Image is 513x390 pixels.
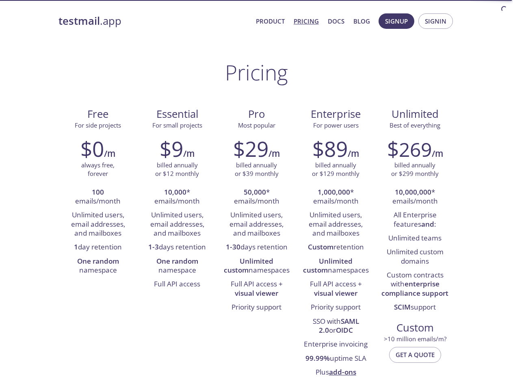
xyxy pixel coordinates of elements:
[74,242,78,251] strong: 1
[160,136,183,161] h2: $9
[164,187,186,197] strong: 10,000
[303,107,369,121] span: Enterprise
[144,277,211,291] li: Full API access
[302,186,369,209] li: * emails/month
[294,16,319,26] a: Pricing
[336,325,353,335] strong: OIDC
[394,302,411,312] strong: SCIM
[144,107,210,121] span: Essential
[390,121,440,129] span: Best of everything
[392,107,439,121] span: Unlimited
[385,16,408,26] span: Signup
[421,219,434,229] strong: and
[396,349,435,360] span: Get a quote
[381,186,448,209] li: * emails/month
[256,16,285,26] a: Product
[381,232,448,245] li: Unlimited teams
[328,16,344,26] a: Docs
[58,14,249,28] a: testmail.app
[384,335,446,343] span: > 10 million emails/m?
[319,316,359,335] strong: SAML 2.0
[381,245,448,269] li: Unlimited custom domains
[225,60,288,84] h1: Pricing
[302,255,369,278] li: namespaces
[382,321,448,335] span: Custom
[75,121,121,129] span: For side projects
[432,147,443,160] h6: /m
[313,121,359,129] span: For power users
[223,107,290,121] span: Pro
[65,107,131,121] span: Free
[155,161,199,178] p: billed annually or $12 monthly
[312,161,359,178] p: billed annually or $129 monthly
[381,208,448,232] li: All Enterprise features :
[144,255,211,278] li: namespace
[302,338,369,351] li: Enterprise invoicing
[65,240,132,254] li: day retention
[389,347,441,362] button: Get a quote
[308,242,333,251] strong: Custom
[302,277,369,301] li: Full API access +
[235,161,279,178] p: billed annually or $39 monthly
[302,315,369,338] li: SSO with or
[302,208,369,240] li: Unlimited users, email addresses, and mailboxes
[223,255,290,278] li: namespaces
[233,136,268,161] h2: $29
[305,353,330,363] strong: 99.99%
[302,301,369,314] li: Priority support
[318,187,350,197] strong: 1,000,000
[302,352,369,366] li: uptime SLA
[81,161,115,178] p: always free, forever
[65,255,132,278] li: namespace
[223,186,290,209] li: * emails/month
[314,288,357,298] strong: visual viewer
[104,147,115,160] h6: /m
[303,256,353,275] strong: Unlimited custom
[152,121,202,129] span: For small projects
[395,187,431,197] strong: 10,000,000
[224,256,274,275] strong: Unlimited custom
[268,147,280,160] h6: /m
[77,256,119,266] strong: One random
[223,301,290,314] li: Priority support
[348,147,359,160] h6: /m
[148,242,159,251] strong: 1-3
[244,187,266,197] strong: 50,000
[144,186,211,209] li: * emails/month
[156,256,198,266] strong: One random
[58,14,100,28] strong: testmail
[387,136,432,161] h2: $
[223,240,290,254] li: days retention
[144,240,211,254] li: days retention
[235,288,278,298] strong: visual viewer
[425,16,446,26] span: Signin
[238,121,275,129] span: Most popular
[223,277,290,301] li: Full API access +
[379,13,414,29] button: Signup
[226,242,240,251] strong: 1-30
[381,269,448,301] li: Custom contracts with
[80,136,104,161] h2: $0
[399,136,432,162] span: 269
[312,136,348,161] h2: $89
[302,366,369,379] li: Plus
[353,16,370,26] a: Blog
[144,208,211,240] li: Unlimited users, email addresses, and mailboxes
[65,208,132,240] li: Unlimited users, email addresses, and mailboxes
[92,187,104,197] strong: 100
[223,208,290,240] li: Unlimited users, email addresses, and mailboxes
[329,367,356,377] a: add-ons
[381,301,448,314] li: support
[391,161,439,178] p: billed annually or $299 monthly
[302,240,369,254] li: retention
[381,279,448,297] strong: enterprise compliance support
[65,186,132,209] li: emails/month
[418,13,453,29] button: Signin
[183,147,195,160] h6: /m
